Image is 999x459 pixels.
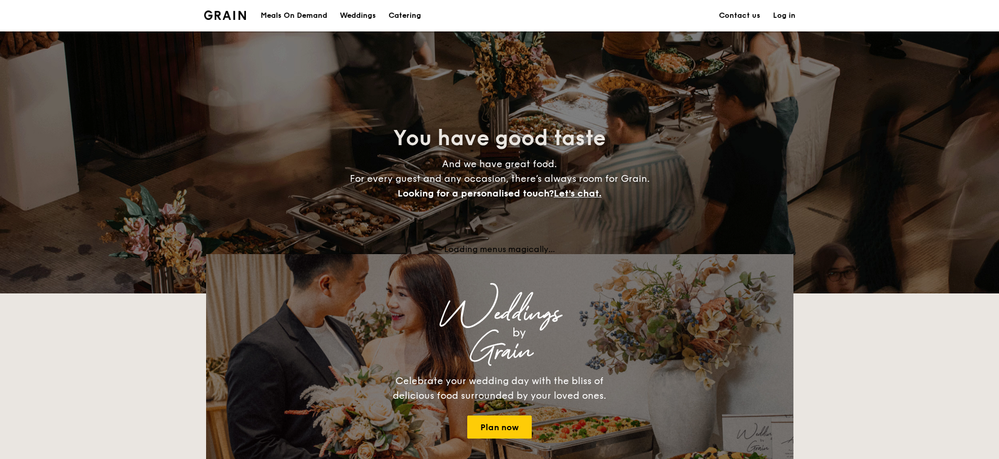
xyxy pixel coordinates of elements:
span: You have good taste [393,126,606,151]
span: Let's chat. [554,188,601,199]
span: Looking for a personalised touch? [398,188,554,199]
a: Logotype [204,10,246,20]
div: Weddings [298,304,701,323]
span: And we have great food. For every guest and any occasion, there’s always room for Grain. [350,158,650,199]
img: Grain [204,10,246,20]
div: by [337,323,701,342]
div: Loading menus magically... [206,244,793,254]
a: Plan now [467,416,532,439]
div: Grain [298,342,701,361]
div: Celebrate your wedding day with the bliss of delicious food surrounded by your loved ones. [382,374,618,403]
